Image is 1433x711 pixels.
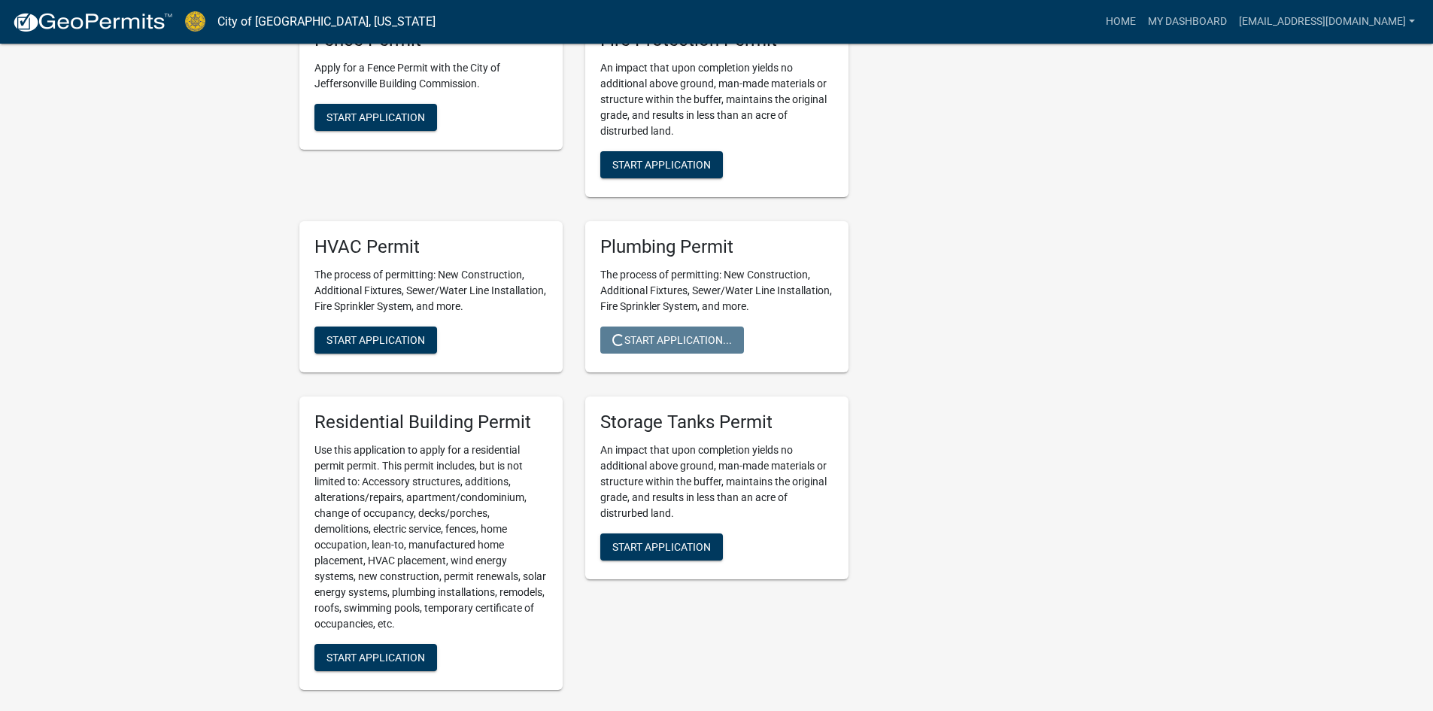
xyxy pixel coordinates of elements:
button: Start Application [600,533,723,561]
p: Use this application to apply for a residential permit permit. This permit includes, but is not l... [314,442,548,632]
span: Start Application [612,159,711,171]
a: [EMAIL_ADDRESS][DOMAIN_NAME] [1233,8,1421,36]
span: Start Application [326,651,425,663]
p: The process of permitting: New Construction, Additional Fixtures, Sewer/Water Line Installation, ... [314,267,548,314]
h5: Plumbing Permit [600,236,833,258]
button: Start Application [314,644,437,671]
button: Start Application [314,104,437,131]
p: An impact that upon completion yields no additional above ground, man-made materials or structure... [600,60,833,139]
button: Start Application... [600,327,744,354]
a: City of [GEOGRAPHIC_DATA], [US_STATE] [217,9,436,35]
h5: HVAC Permit [314,236,548,258]
img: City of Jeffersonville, Indiana [185,11,205,32]
h5: Residential Building Permit [314,412,548,433]
span: Start Application [326,111,425,123]
button: Start Application [314,327,437,354]
p: The process of permitting: New Construction, Additional Fixtures, Sewer/Water Line Installation, ... [600,267,833,314]
span: Start Application [326,333,425,345]
p: Apply for a Fence Permit with the City of Jeffersonville Building Commission. [314,60,548,92]
a: Home [1100,8,1142,36]
p: An impact that upon completion yields no additional above ground, man-made materials or structure... [600,442,833,521]
h5: Storage Tanks Permit [600,412,833,433]
a: My Dashboard [1142,8,1233,36]
button: Start Application [600,151,723,178]
span: Start Application... [612,333,732,345]
span: Start Application [612,540,711,552]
